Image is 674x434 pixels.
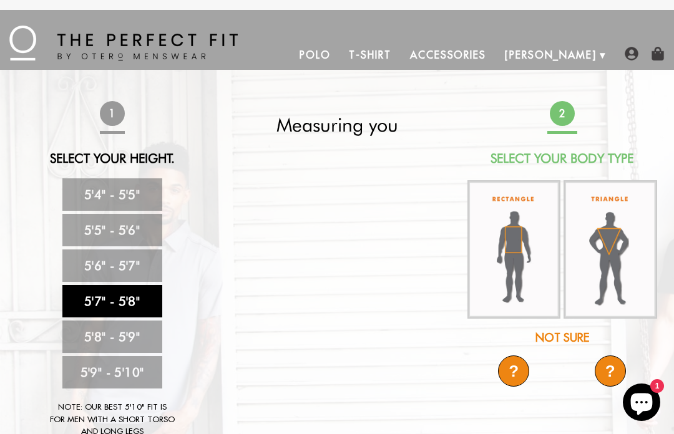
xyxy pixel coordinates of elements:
h2: Select Your Height. [16,151,208,166]
a: T-Shirt [339,40,400,70]
div: ? [498,355,529,387]
img: rectangle-body_336x.jpg [467,180,561,319]
a: 5'8" - 5'9" [62,321,162,353]
span: 1 [97,99,126,128]
a: Polo [290,40,340,70]
div: Not Sure [466,329,658,346]
a: 5'6" - 5'7" [62,249,162,282]
img: The Perfect Fit - by Otero Menswear - Logo [9,26,238,60]
div: ? [595,355,626,387]
a: 5'9" - 5'10" [62,356,162,388]
h2: Select Your Body Type [466,151,658,166]
a: Accessories [401,40,496,70]
a: [PERSON_NAME] [496,40,606,70]
img: user-account-icon.png [625,47,638,60]
img: triangle-body_336x.jpg [564,180,657,319]
img: shopping-bag-icon.png [651,47,665,60]
a: 5'7" - 5'8" [62,285,162,317]
a: 5'4" - 5'5" [62,178,162,211]
inbox-online-store-chat: Shopify online store chat [619,383,664,424]
a: 5'5" - 5'6" [62,214,162,246]
h2: Measuring you [241,113,434,136]
span: 2 [547,99,576,128]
